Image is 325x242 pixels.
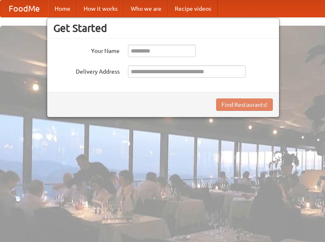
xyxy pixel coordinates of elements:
[168,0,218,17] a: Recipe videos
[53,45,120,55] label: Your Name
[216,98,273,111] button: Find Restaurants!
[53,65,120,76] label: Delivery Address
[77,0,124,17] a: How it works
[48,0,77,17] a: Home
[0,0,48,17] a: FoodMe
[124,0,168,17] a: Who we are
[53,22,273,34] h3: Get Started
